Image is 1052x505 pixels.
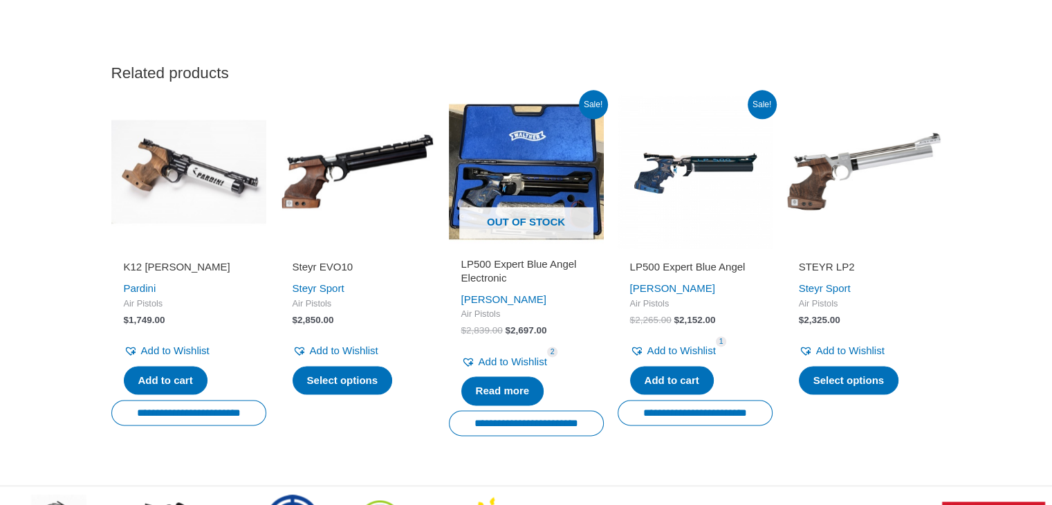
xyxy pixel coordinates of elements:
bdi: 1,749.00 [124,315,165,325]
bdi: 2,265.00 [630,315,672,325]
h2: LP500 Expert Blue Angel Electronic [461,257,591,284]
a: Select options for “STEYR LP2” [799,366,899,395]
bdi: 2,839.00 [461,325,503,336]
span: $ [293,315,298,325]
a: Add to Wishlist [293,341,378,360]
span: Air Pistols [124,298,254,310]
span: 2 [547,347,558,357]
span: Add to Wishlist [479,356,547,367]
span: Add to Wishlist [141,345,210,356]
h2: STEYR LP2 [799,260,929,274]
span: Air Pistols [293,298,423,310]
img: STEYR LP2 [786,94,941,249]
span: $ [505,325,510,336]
a: Steyr Sport [293,282,344,294]
span: Add to Wishlist [647,345,716,356]
a: LP500 Expert Blue Angel Electronic [461,257,591,290]
a: [PERSON_NAME] [461,293,546,305]
a: [PERSON_NAME] [630,282,715,294]
a: Out of stock [449,94,604,249]
h2: K12 [PERSON_NAME] [124,260,254,274]
span: $ [461,325,467,336]
a: Select options for “Steyr EVO10” [293,366,393,395]
a: Pardini [124,282,156,294]
span: Air Pistols [461,309,591,320]
span: $ [124,315,129,325]
img: LP500 Expert Blue Angel Electronic [449,94,604,249]
span: Add to Wishlist [310,345,378,356]
a: Add to Wishlist [124,341,210,360]
a: Add to cart: “LP500 Expert Blue Angel” [630,366,714,395]
bdi: 2,697.00 [505,325,546,336]
img: LP500 Expert Blue Angel [618,94,773,249]
a: Add to cart: “K12 Junior Pardini” [124,366,207,395]
bdi: 2,850.00 [293,315,334,325]
a: Steyr Sport [799,282,851,294]
a: Add to Wishlist [630,341,716,360]
span: Out of stock [459,207,593,239]
h2: Steyr EVO10 [293,260,423,274]
span: $ [674,315,679,325]
a: LP500 Expert Blue Angel [630,260,760,279]
span: Add to Wishlist [816,345,885,356]
span: Sale! [579,90,608,119]
span: $ [799,315,804,325]
span: Air Pistols [630,298,760,310]
span: Sale! [748,90,777,119]
bdi: 2,152.00 [674,315,715,325]
h2: LP500 Expert Blue Angel [630,260,760,274]
span: $ [630,315,636,325]
bdi: 2,325.00 [799,315,840,325]
a: Steyr EVO10 [293,260,423,279]
a: K12 [PERSON_NAME] [124,260,254,279]
img: K12 Junior Pardini [111,94,266,249]
span: 1 [716,336,727,347]
h2: Related products [111,63,941,83]
a: Add to Wishlist [461,352,547,371]
a: Read more about “LP500 Expert Blue Angel Electronic” [461,376,544,405]
a: Add to Wishlist [799,341,885,360]
img: Steyr EVO10 [280,94,435,249]
a: STEYR LP2 [799,260,929,279]
span: Air Pistols [799,298,929,310]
